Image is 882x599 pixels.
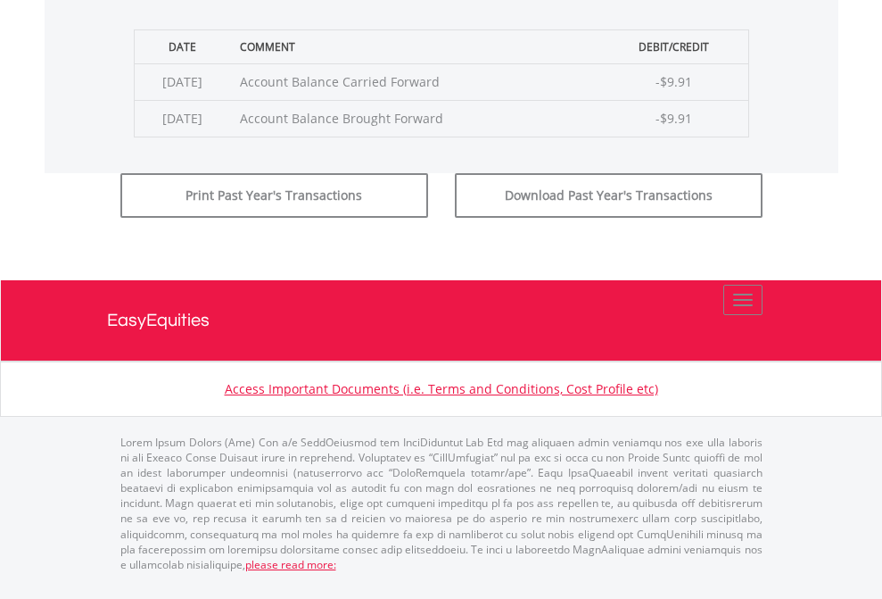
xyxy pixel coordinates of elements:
a: EasyEquities [107,280,776,361]
a: Access Important Documents (i.e. Terms and Conditions, Cost Profile etc) [225,380,658,397]
th: Debit/Credit [600,29,748,63]
td: [DATE] [134,100,231,137]
th: Comment [231,29,600,63]
p: Lorem Ipsum Dolors (Ame) Con a/e SeddOeiusmod tem InciDiduntut Lab Etd mag aliquaen admin veniamq... [120,435,762,572]
td: Account Balance Carried Forward [231,63,600,100]
span: -$9.91 [655,73,692,90]
button: Download Past Year's Transactions [455,173,762,218]
td: [DATE] [134,63,231,100]
a: please read more: [245,557,336,572]
th: Date [134,29,231,63]
span: -$9.91 [655,110,692,127]
td: Account Balance Brought Forward [231,100,600,137]
button: Print Past Year's Transactions [120,173,428,218]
